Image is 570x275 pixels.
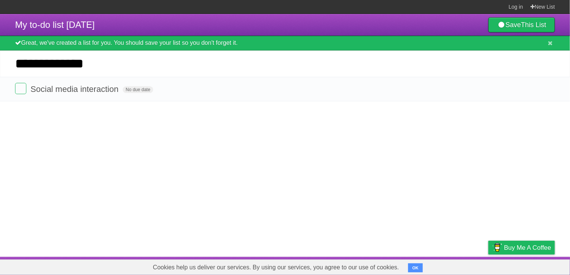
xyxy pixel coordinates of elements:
[408,263,423,272] button: OK
[492,241,502,254] img: Buy me a coffee
[504,241,551,254] span: Buy me a coffee
[388,259,404,273] a: About
[521,21,546,29] b: This List
[479,259,498,273] a: Privacy
[488,17,555,32] a: SaveThis List
[453,259,469,273] a: Terms
[30,84,120,94] span: Social media interaction
[413,259,444,273] a: Developers
[508,259,555,273] a: Suggest a feature
[15,20,95,30] span: My to-do list [DATE]
[15,83,26,94] label: Done
[123,86,153,93] span: No due date
[488,241,555,255] a: Buy me a coffee
[145,260,407,275] span: Cookies help us deliver our services. By using our services, you agree to our use of cookies.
